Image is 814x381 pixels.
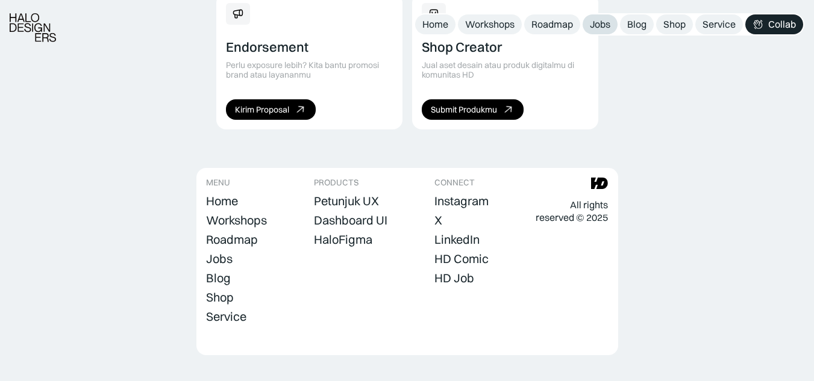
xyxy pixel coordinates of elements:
[206,250,233,267] a: Jobs
[226,99,316,120] a: Kirim Proposal
[590,18,610,31] div: Jobs
[524,14,580,34] a: Roadmap
[206,232,258,247] div: Roadmap
[206,289,234,306] a: Shop
[206,194,238,208] div: Home
[745,14,803,34] a: Collab
[235,105,289,115] div: Kirim Proposal
[206,231,258,248] a: Roadmap
[422,60,589,81] div: Jual aset desain atau produk digitalmu di komunitas HD
[206,309,246,324] div: Service
[703,18,736,31] div: Service
[206,178,230,188] div: MENU
[434,213,442,228] div: X
[314,232,372,247] div: HaloFigma
[627,18,647,31] div: Blog
[314,231,372,248] a: HaloFigma
[206,212,267,229] a: Workshops
[536,199,608,224] div: All rights reserved © 2025
[434,194,489,208] div: Instagram
[434,252,489,266] div: HD Comic
[226,39,308,55] div: Endorsement
[206,193,238,209] a: Home
[663,18,686,31] div: Shop
[434,250,489,267] a: HD Comic
[583,14,618,34] a: Jobs
[314,212,387,229] a: Dashboard UI
[314,194,379,208] div: Petunjuk UX
[314,213,387,228] div: Dashboard UI
[206,290,234,305] div: Shop
[434,178,475,188] div: CONNECT
[422,39,502,55] div: Shop Creator
[206,271,231,285] div: Blog
[314,178,358,188] div: PRODUCTS
[531,18,573,31] div: Roadmap
[434,270,474,287] a: HD Job
[695,14,743,34] a: Service
[206,308,246,325] a: Service
[206,213,267,228] div: Workshops
[314,193,379,209] a: Petunjuk UX
[434,231,480,248] a: LinkedIn
[422,99,524,120] a: Submit Produkmu
[431,105,497,115] div: Submit Produkmu
[458,14,522,34] a: Workshops
[434,271,474,285] div: HD Job
[434,193,489,209] a: Instagram
[226,60,393,81] div: Perlu exposure lebih? Kita bantu promosi brand atau layananmu
[434,212,442,229] a: X
[465,18,515,31] div: Workshops
[206,252,233,266] div: Jobs
[422,18,448,31] div: Home
[620,14,654,34] a: Blog
[656,14,693,34] a: Shop
[768,18,796,31] div: Collab
[206,270,231,287] a: Blog
[415,14,456,34] a: Home
[434,232,480,247] div: LinkedIn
